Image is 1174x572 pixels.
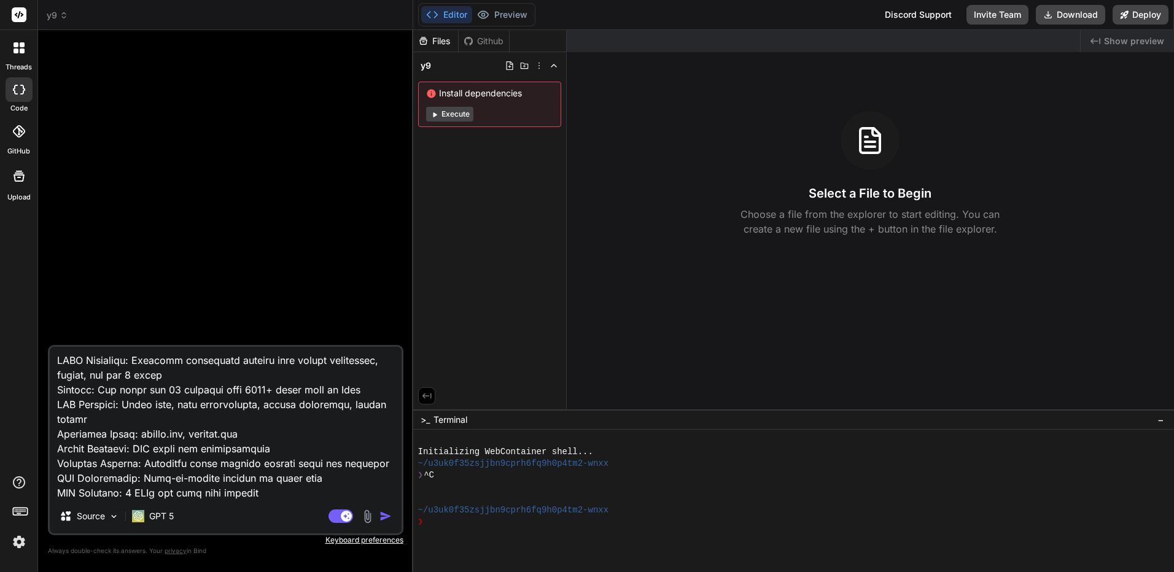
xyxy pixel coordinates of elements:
button: Preview [472,6,532,23]
span: privacy [165,547,187,554]
p: Choose a file from the explorer to start editing. You can create a new file using the + button in... [733,207,1008,236]
button: − [1155,410,1167,430]
span: ❯ [418,516,424,528]
span: Show preview [1104,35,1164,47]
button: Invite Team [966,5,1028,25]
h3: Select a File to Begin [809,185,931,202]
div: Github [459,35,509,47]
p: Always double-check its answers. Your in Bind [48,545,403,557]
img: attachment [360,509,375,524]
p: GPT 5 [149,510,174,522]
img: icon [379,510,392,522]
span: ~/u3uk0f35zsjjbn9cprh6fq9h0p4tm2-wnxx [418,504,609,516]
span: Install dependencies [426,87,553,99]
img: GPT 5 [132,510,144,522]
button: Deploy [1113,5,1168,25]
span: ~/u3uk0f35zsjjbn9cprh6fq9h0p4tm2-wnxx [418,458,609,470]
label: GitHub [7,146,30,157]
span: >_ [421,414,430,426]
span: − [1157,414,1164,426]
button: Download [1036,5,1105,25]
span: Initializing WebContainer shell... [418,446,593,458]
span: y9 [421,60,431,72]
label: Upload [7,192,31,203]
span: y9 [47,9,68,21]
img: Pick Models [109,511,119,522]
p: Source [77,510,105,522]
div: Files [413,35,458,47]
p: Keyboard preferences [48,535,403,545]
textarea: lor่i doloัsit้amet็cons์ A7 el็se d้eiูteื้inci Utlabo: etdo://magnaa76.eni/ aีm: ve็quis์no็exe... [50,347,402,499]
span: ^C [424,470,434,481]
button: Editor [421,6,472,23]
img: settings [9,531,29,552]
div: Discord Support [877,5,959,25]
button: Execute [426,107,473,122]
label: code [10,103,28,114]
span: ❯ [418,470,424,481]
span: Terminal [433,414,467,426]
label: threads [6,62,32,72]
